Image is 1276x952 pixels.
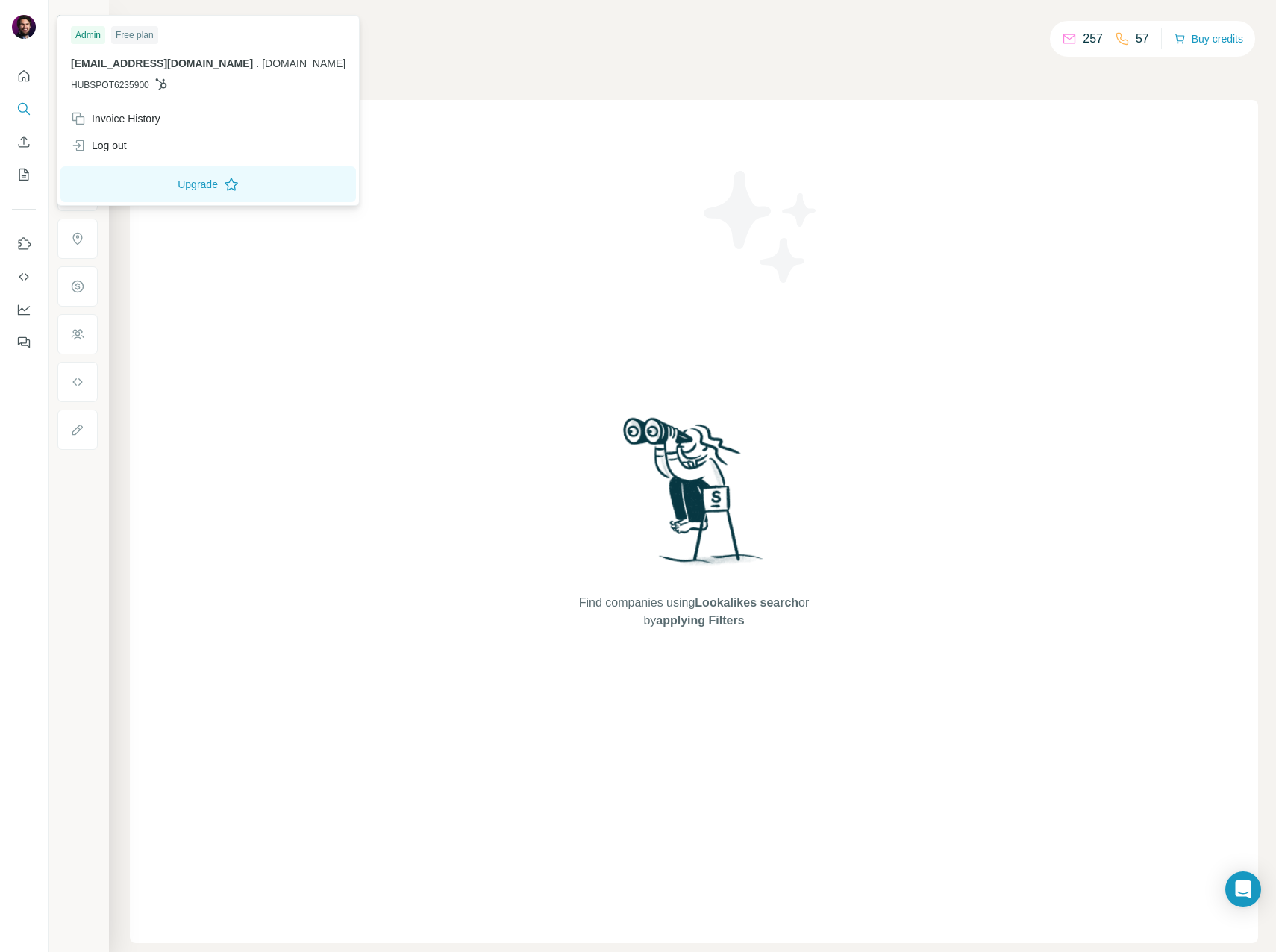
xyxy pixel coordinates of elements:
[12,296,36,323] button: Dashboard
[1136,30,1149,48] p: 57
[12,95,36,122] button: Search
[130,18,1258,39] h4: Search
[71,26,105,44] div: Admin
[71,78,149,92] span: HUBSPOT6235900
[1225,871,1261,907] div: Open Intercom Messenger
[1174,28,1243,49] button: Buy credits
[262,57,345,69] span: [DOMAIN_NAME]
[1083,30,1103,48] p: 257
[12,63,36,90] button: Quick start
[60,166,356,202] button: Upgrade
[256,57,259,69] span: .
[694,160,828,294] img: Surfe Illustration - Stars
[71,111,160,126] div: Invoice History
[575,594,813,630] span: Find companies using or by
[71,138,127,153] div: Log out
[12,128,36,155] button: Enrich CSV
[12,263,36,290] button: Use Surfe API
[46,9,107,31] button: Show
[695,596,798,609] span: Lookalikes search
[656,614,744,627] span: applying Filters
[12,161,36,188] button: My lists
[12,329,36,356] button: Feedback
[12,231,36,257] button: Use Surfe on LinkedIn
[12,15,36,39] img: Avatar
[111,26,158,44] div: Free plan
[616,413,772,580] img: Surfe Illustration - Woman searching with binoculars
[71,57,253,69] span: [EMAIL_ADDRESS][DOMAIN_NAME]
